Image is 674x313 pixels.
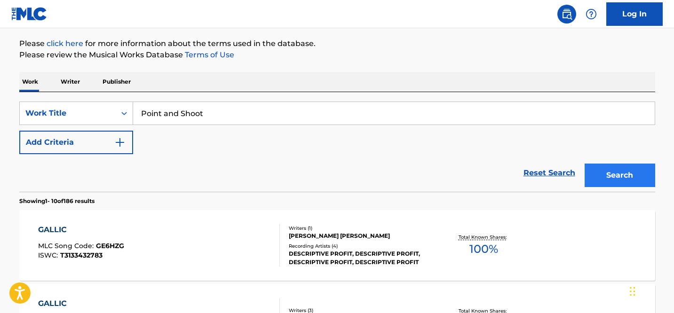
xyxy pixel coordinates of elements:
[96,242,124,250] span: GE6HZG
[19,38,655,49] p: Please for more information about the terms used in the database.
[100,72,134,92] p: Publisher
[586,8,597,20] img: help
[19,49,655,61] p: Please review the Musical Works Database
[58,72,83,92] p: Writer
[183,50,234,59] a: Terms of Use
[289,250,431,266] div: DESCRIPTIVE PROFIT, DESCRIPTIVE PROFIT, DESCRIPTIVE PROFIT, DESCRIPTIVE PROFIT
[19,102,655,192] form: Search Form
[289,225,431,232] div: Writers ( 1 )
[19,131,133,154] button: Add Criteria
[19,197,95,205] p: Showing 1 - 10 of 186 results
[469,241,498,258] span: 100 %
[630,277,635,305] div: Drag
[19,210,655,281] a: GALLICMLC Song Code:GE6HZGISWC:T3133432783Writers (1)[PERSON_NAME] [PERSON_NAME]Recording Artists...
[627,268,674,313] iframe: Chat Widget
[38,251,60,259] span: ISWC :
[38,224,124,235] div: GALLIC
[19,72,41,92] p: Work
[60,251,103,259] span: T3133432783
[25,108,110,119] div: Work Title
[38,242,96,250] span: MLC Song Code :
[561,8,572,20] img: search
[11,7,48,21] img: MLC Logo
[38,298,120,309] div: GALLIC
[606,2,663,26] a: Log In
[519,163,580,183] a: Reset Search
[289,243,431,250] div: Recording Artists ( 4 )
[557,5,576,23] a: Public Search
[582,5,601,23] div: Help
[459,234,509,241] p: Total Known Shares:
[47,39,83,48] a: click here
[114,137,126,148] img: 9d2ae6d4665cec9f34b9.svg
[585,164,655,187] button: Search
[289,232,431,240] div: [PERSON_NAME] [PERSON_NAME]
